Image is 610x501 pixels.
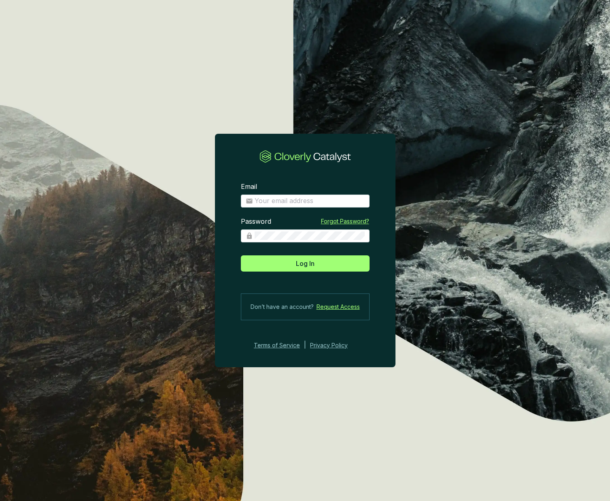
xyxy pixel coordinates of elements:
label: Email [241,182,257,191]
input: Email [255,197,365,206]
a: Privacy Policy [310,340,359,350]
span: Don’t have an account? [251,302,314,312]
a: Request Access [317,302,360,312]
span: Log In [296,259,315,268]
a: Forgot Password? [321,217,369,225]
input: Password [255,231,365,240]
div: | [304,340,306,350]
button: Log In [241,255,370,272]
a: Terms of Service [251,340,300,350]
label: Password [241,217,271,226]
